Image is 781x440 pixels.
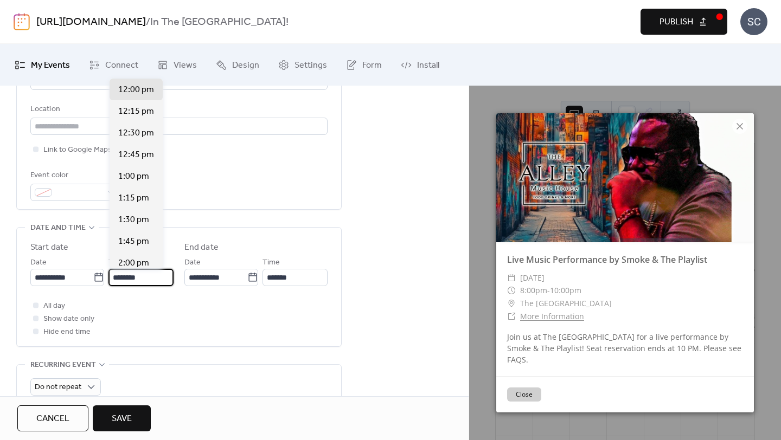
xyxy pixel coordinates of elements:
[14,13,30,30] img: logo
[118,105,154,118] span: 12:15 pm
[118,127,154,140] span: 12:30 pm
[30,169,117,182] div: Event color
[174,57,197,74] span: Views
[184,241,219,254] div: End date
[338,48,390,81] a: Form
[118,148,154,161] span: 12:45 pm
[43,326,91,339] span: Hide end time
[118,170,149,183] span: 1:00 pm
[31,57,70,74] span: My Events
[184,256,201,269] span: Date
[7,48,78,81] a: My Events
[295,57,327,74] span: Settings
[150,12,289,33] b: In The [GEOGRAPHIC_DATA]!
[208,48,267,81] a: Design
[520,311,584,321] a: More Information
[30,222,86,235] span: Date and time
[105,57,138,74] span: Connect
[520,271,545,284] span: [DATE]
[547,285,550,295] span: -
[507,254,707,266] a: Live Music Performance by Smoke & The Playlist
[496,331,754,365] div: Join us at The [GEOGRAPHIC_DATA] for a live performance by Smoke & The Playlist! Seat reservation...
[118,235,149,248] span: 1:45 pm
[43,300,65,313] span: All day
[93,405,151,431] button: Save
[660,16,693,29] span: Publish
[81,48,146,81] a: Connect
[507,284,516,297] div: ​
[118,213,149,227] span: 1:30 pm
[35,380,81,394] span: Do not repeat
[149,48,205,81] a: Views
[507,310,516,323] div: ​
[507,297,516,310] div: ​
[740,8,767,35] div: SC
[641,9,727,35] button: Publish
[232,57,259,74] span: Design
[118,257,149,270] span: 2:00 pm
[43,313,94,326] span: Show date only
[30,256,47,269] span: Date
[146,12,150,33] b: /
[507,271,516,284] div: ​
[36,412,69,425] span: Cancel
[17,405,88,431] button: Cancel
[43,144,112,157] span: Link to Google Maps
[263,256,280,269] span: Time
[30,359,96,372] span: Recurring event
[30,103,325,116] div: Location
[520,285,547,295] span: 8:00pm
[362,57,382,74] span: Form
[507,387,541,402] button: Close
[520,297,612,310] span: The [GEOGRAPHIC_DATA]
[118,83,154,96] span: 12:00 pm
[393,48,447,81] a: Install
[417,57,439,74] span: Install
[108,256,126,269] span: Time
[112,412,132,425] span: Save
[30,241,68,254] div: Start date
[118,192,149,205] span: 1:15 pm
[550,285,581,295] span: 10:00pm
[270,48,335,81] a: Settings
[36,12,146,33] a: [URL][DOMAIN_NAME]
